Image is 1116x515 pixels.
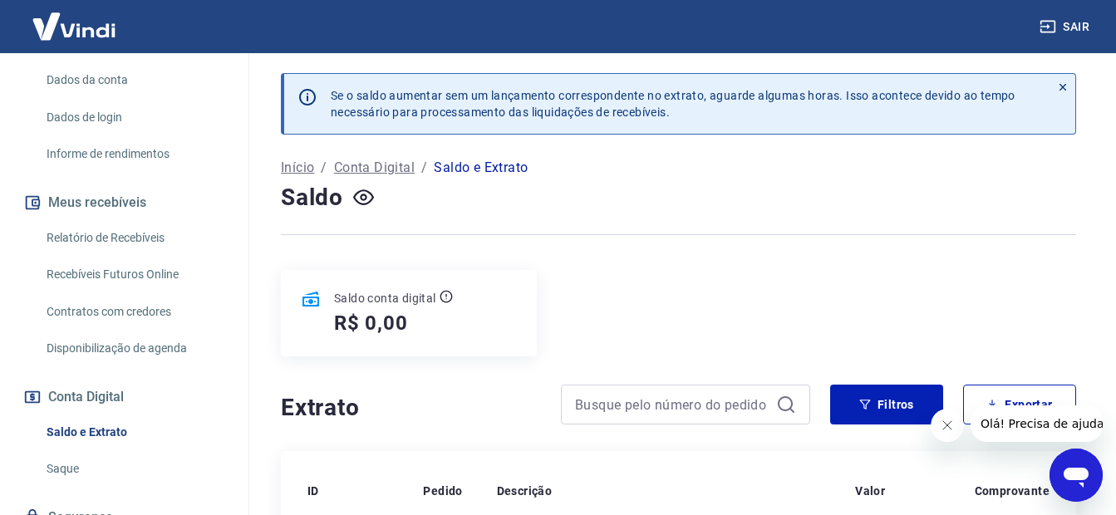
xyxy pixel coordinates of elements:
[975,483,1050,499] p: Comprovante
[40,257,229,292] a: Recebíveis Futuros Online
[1050,449,1103,502] iframe: Botão para abrir a janela de mensagens
[971,405,1103,442] iframe: Mensagem da empresa
[40,331,229,365] a: Disponibilização de agenda
[331,87,1015,120] p: Se o saldo aumentar sem um lançamento correspondente no extrato, aguarde algumas horas. Isso acon...
[40,101,229,135] a: Dados de login
[334,158,415,178] a: Conta Digital
[423,483,462,499] p: Pedido
[40,221,229,255] a: Relatório de Recebíveis
[575,392,769,417] input: Busque pelo número do pedido
[281,181,343,214] h4: Saldo
[40,63,229,97] a: Dados da conta
[497,483,553,499] p: Descrição
[307,483,319,499] p: ID
[1036,12,1096,42] button: Sair
[20,1,128,51] img: Vindi
[434,158,528,178] p: Saldo e Extrato
[334,290,436,307] p: Saldo conta digital
[20,379,229,415] button: Conta Digital
[40,137,229,171] a: Informe de rendimentos
[334,310,408,336] h5: R$ 0,00
[40,295,229,329] a: Contratos com credores
[931,409,964,442] iframe: Fechar mensagem
[40,415,229,449] a: Saldo e Extrato
[40,452,229,486] a: Saque
[281,158,314,178] a: Início
[281,391,541,424] h4: Extrato
[963,385,1076,424] button: Exportar
[321,158,327,178] p: /
[10,12,140,25] span: Olá! Precisa de ajuda?
[830,385,943,424] button: Filtros
[855,483,885,499] p: Valor
[20,184,229,221] button: Meus recebíveis
[421,158,427,178] p: /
